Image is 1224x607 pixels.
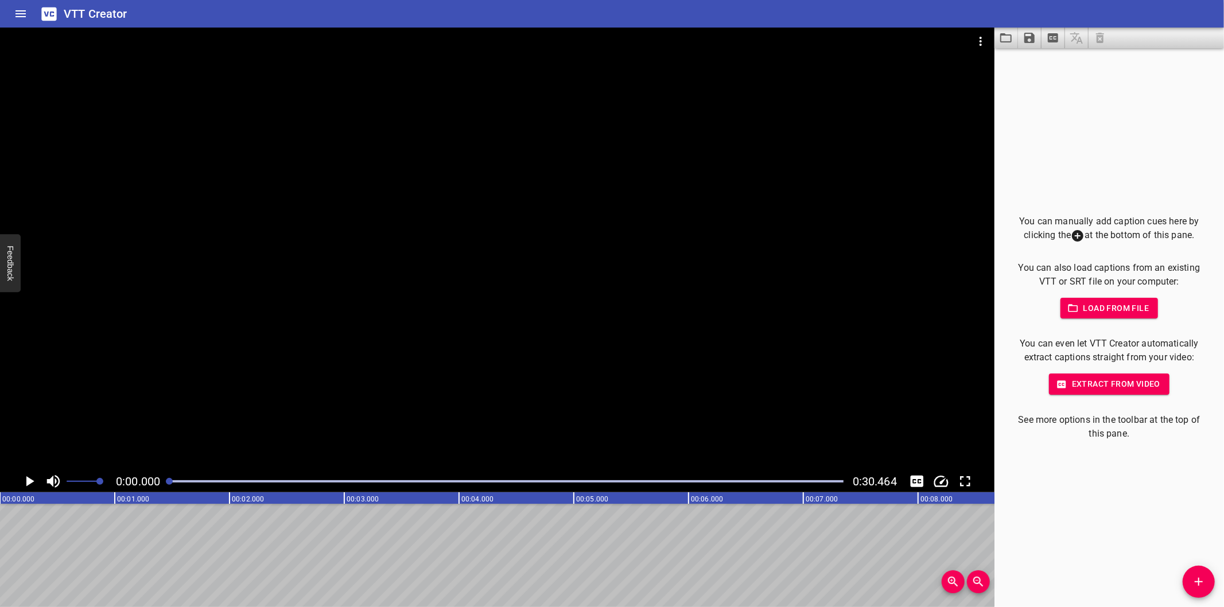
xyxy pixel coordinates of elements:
text: 00:00.000 [2,495,34,503]
button: Zoom Out [967,570,990,593]
svg: Save captions to file [1023,31,1036,45]
span: Video Duration [853,474,897,488]
button: Play/Pause [18,470,40,492]
text: 00:02.000 [232,495,264,503]
text: 00:04.000 [461,495,494,503]
span: Add some captions below, then you can translate them. [1065,28,1089,48]
button: Zoom In [942,570,965,593]
div: Toggle Full Screen [954,470,976,492]
text: 00:07.000 [806,495,838,503]
p: You can even let VTT Creator automatically extract captions straight from your video: [1013,337,1206,364]
text: 00:08.000 [920,495,953,503]
text: 00:01.000 [117,495,149,503]
p: See more options in the toolbar at the top of this pane. [1013,413,1206,441]
span: Set video volume [96,478,103,485]
button: Video Options [967,28,994,55]
button: Extract captions from video [1042,28,1065,48]
p: You can manually add caption cues here by clicking the at the bottom of this pane. [1013,215,1206,243]
span: Extract from video [1058,377,1160,391]
button: Load from file [1060,298,1159,319]
p: You can also load captions from an existing VTT or SRT file on your computer: [1013,261,1206,289]
button: Load captions from file [994,28,1018,48]
span: Load from file [1070,301,1149,316]
h6: VTT Creator [64,5,127,23]
div: Play progress [169,480,844,483]
button: Toggle captions [906,470,928,492]
button: Toggle fullscreen [954,470,976,492]
text: 00:06.000 [691,495,723,503]
text: 00:05.000 [576,495,608,503]
text: 00:03.000 [347,495,379,503]
button: Extract from video [1049,373,1169,395]
div: Playback Speed [930,470,952,492]
button: Change Playback Speed [930,470,952,492]
div: Hide/Show Captions [906,470,928,492]
svg: Load captions from file [999,31,1013,45]
button: Toggle mute [42,470,64,492]
span: Current Time [116,474,160,488]
button: Save captions to file [1018,28,1042,48]
svg: Extract captions from video [1046,31,1060,45]
button: Add Cue [1183,566,1215,598]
